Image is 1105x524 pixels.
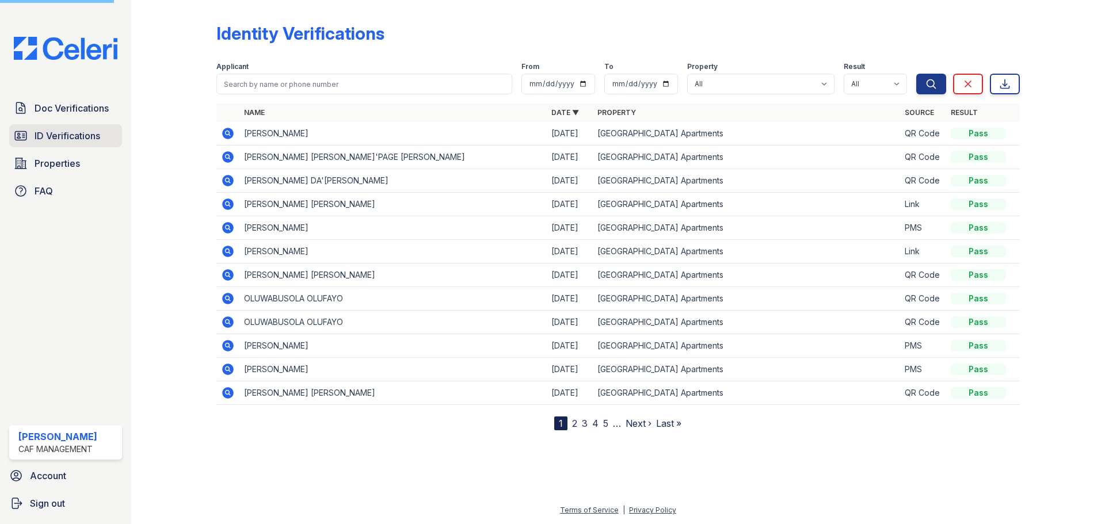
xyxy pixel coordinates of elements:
td: [PERSON_NAME] DA'[PERSON_NAME] [239,169,547,193]
div: Pass [951,293,1006,304]
input: Search by name or phone number [216,74,512,94]
td: Link [900,193,946,216]
span: Doc Verifications [35,101,109,115]
td: PMS [900,358,946,381]
td: PMS [900,216,946,240]
td: [PERSON_NAME] [239,334,547,358]
td: [GEOGRAPHIC_DATA] Apartments [593,146,900,169]
div: | [623,506,625,514]
a: Name [244,108,265,117]
div: Pass [951,222,1006,234]
td: [PERSON_NAME] [239,240,547,263]
span: Sign out [30,496,65,510]
a: Account [5,464,127,487]
td: [PERSON_NAME] [PERSON_NAME] [239,193,547,216]
td: [GEOGRAPHIC_DATA] Apartments [593,193,900,216]
td: QR Code [900,122,946,146]
div: [PERSON_NAME] [18,430,97,443]
td: QR Code [900,311,946,334]
td: [PERSON_NAME] [PERSON_NAME]'PAGE [PERSON_NAME] [239,146,547,169]
td: QR Code [900,169,946,193]
a: FAQ [9,179,122,202]
label: From [521,62,539,71]
label: Result [844,62,865,71]
a: ID Verifications [9,124,122,147]
td: [DATE] [547,240,593,263]
a: Sign out [5,492,127,515]
td: OLUWABUSOLA OLUFAYO [239,287,547,311]
td: [DATE] [547,122,593,146]
a: 5 [603,418,608,429]
div: Pass [951,316,1006,328]
td: [GEOGRAPHIC_DATA] Apartments [593,263,900,287]
td: [GEOGRAPHIC_DATA] Apartments [593,216,900,240]
a: Privacy Policy [629,506,676,514]
td: [GEOGRAPHIC_DATA] Apartments [593,169,900,193]
a: Terms of Service [560,506,619,514]
div: Pass [951,269,1006,281]
a: Date ▼ [551,108,579,117]
td: [PERSON_NAME] [PERSON_NAME] [239,263,547,287]
span: Account [30,469,66,483]
a: Doc Verifications [9,97,122,120]
td: [DATE] [547,263,593,287]
td: QR Code [900,381,946,405]
td: [PERSON_NAME] [239,358,547,381]
a: Next › [626,418,651,429]
td: [GEOGRAPHIC_DATA] Apartments [593,122,900,146]
td: [GEOGRAPHIC_DATA] Apartments [593,311,900,334]
a: Properties [9,152,122,175]
td: [GEOGRAPHIC_DATA] Apartments [593,381,900,405]
td: [DATE] [547,146,593,169]
a: Last » [656,418,681,429]
div: Pass [951,175,1006,186]
td: Link [900,240,946,263]
td: [DATE] [547,334,593,358]
td: [DATE] [547,311,593,334]
td: QR Code [900,287,946,311]
div: Pass [951,246,1006,257]
label: Property [687,62,718,71]
div: 1 [554,416,567,430]
td: [PERSON_NAME] [PERSON_NAME] [239,381,547,405]
td: [DATE] [547,193,593,216]
div: Pass [951,198,1006,210]
td: [DATE] [547,381,593,405]
td: [PERSON_NAME] [239,122,547,146]
td: [DATE] [547,216,593,240]
a: 2 [572,418,577,429]
td: [GEOGRAPHIC_DATA] Apartments [593,287,900,311]
td: QR Code [900,146,946,169]
span: ID Verifications [35,129,100,143]
td: [GEOGRAPHIC_DATA] Apartments [593,240,900,263]
td: PMS [900,334,946,358]
td: [GEOGRAPHIC_DATA] Apartments [593,358,900,381]
a: Source [905,108,934,117]
td: [DATE] [547,358,593,381]
div: Identity Verifications [216,23,384,44]
a: Result [951,108,978,117]
td: OLUWABUSOLA OLUFAYO [239,311,547,334]
td: [PERSON_NAME] [239,216,547,240]
div: Pass [951,364,1006,375]
div: Pass [951,128,1006,139]
a: Property [597,108,636,117]
label: Applicant [216,62,249,71]
div: Pass [951,340,1006,351]
a: 4 [592,418,599,429]
span: … [613,416,621,430]
div: Pass [951,387,1006,399]
a: 3 [582,418,588,429]
td: QR Code [900,263,946,287]
label: To [604,62,614,71]
div: Pass [951,151,1006,163]
img: CE_Logo_Blue-a8612792a0a2168367f1c8372b55b34899dd931a85d93a1a3d3e32e68fde9ad4.png [5,37,127,60]
td: [DATE] [547,169,593,193]
td: [GEOGRAPHIC_DATA] Apartments [593,334,900,358]
td: [DATE] [547,287,593,311]
div: CAF Management [18,443,97,455]
span: FAQ [35,184,53,198]
span: Properties [35,156,80,170]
